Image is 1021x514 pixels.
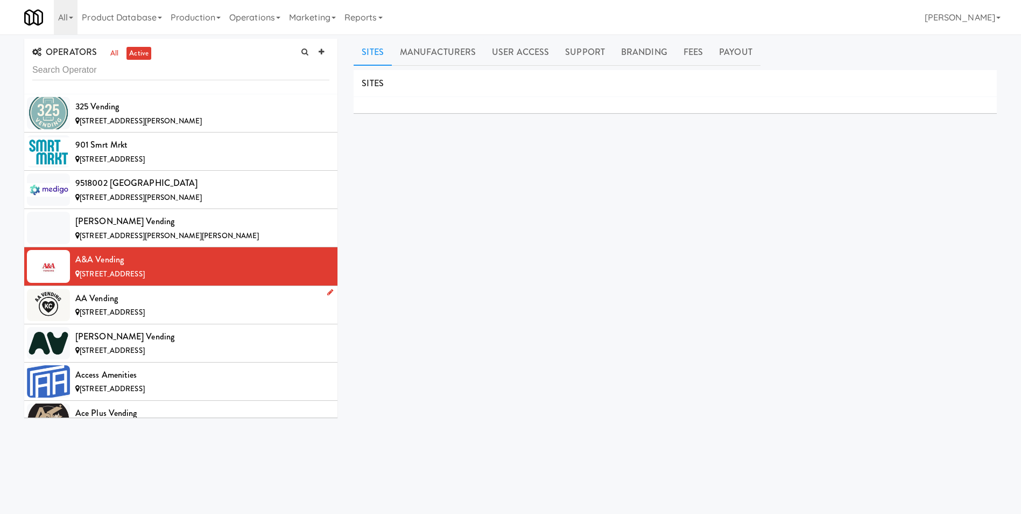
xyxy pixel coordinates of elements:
a: active [126,47,151,60]
span: [STREET_ADDRESS] [80,154,145,164]
li: AA Vending[STREET_ADDRESS] [24,286,337,324]
a: Manufacturers [392,39,484,66]
li: [PERSON_NAME] Vending[STREET_ADDRESS] [24,324,337,363]
div: 325 Vending [75,99,329,115]
a: all [108,47,121,60]
div: Access Amenities [75,367,329,383]
div: 901 Smrt Mrkt [75,137,329,153]
div: A&A Vending [75,252,329,268]
a: Support [557,39,613,66]
div: [PERSON_NAME] Vending [75,213,329,230]
li: 325 Vending[STREET_ADDRESS][PERSON_NAME] [24,94,337,133]
span: [STREET_ADDRESS][PERSON_NAME] [80,192,202,203]
span: [STREET_ADDRESS] [80,345,145,356]
div: 9518002 [GEOGRAPHIC_DATA] [75,175,329,191]
li: Access Amenities[STREET_ADDRESS] [24,363,337,401]
img: Micromart [24,8,43,27]
div: AA Vending [75,290,329,307]
li: A&A Vending[STREET_ADDRESS] [24,247,337,286]
a: Fees [675,39,711,66]
li: [PERSON_NAME] Vending[STREET_ADDRESS][PERSON_NAME][PERSON_NAME] [24,209,337,247]
span: [STREET_ADDRESS][PERSON_NAME] [80,116,202,126]
li: Ace Plus Vending[STREET_ADDRESS][PERSON_NAME] [24,401,337,439]
span: SITES [362,77,384,89]
a: User Access [484,39,557,66]
div: Ace Plus Vending [75,405,329,421]
span: [STREET_ADDRESS] [80,384,145,394]
span: [STREET_ADDRESS] [80,269,145,279]
span: OPERATORS [32,46,97,58]
span: [STREET_ADDRESS][PERSON_NAME][PERSON_NAME] [80,231,259,241]
a: Payout [711,39,761,66]
li: 9518002 [GEOGRAPHIC_DATA][STREET_ADDRESS][PERSON_NAME] [24,171,337,209]
span: [STREET_ADDRESS] [80,307,145,317]
li: 901 Smrt Mrkt[STREET_ADDRESS] [24,133,337,171]
div: [PERSON_NAME] Vending [75,329,329,345]
a: Branding [613,39,675,66]
input: Search Operator [32,60,329,80]
a: Sites [354,39,392,66]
